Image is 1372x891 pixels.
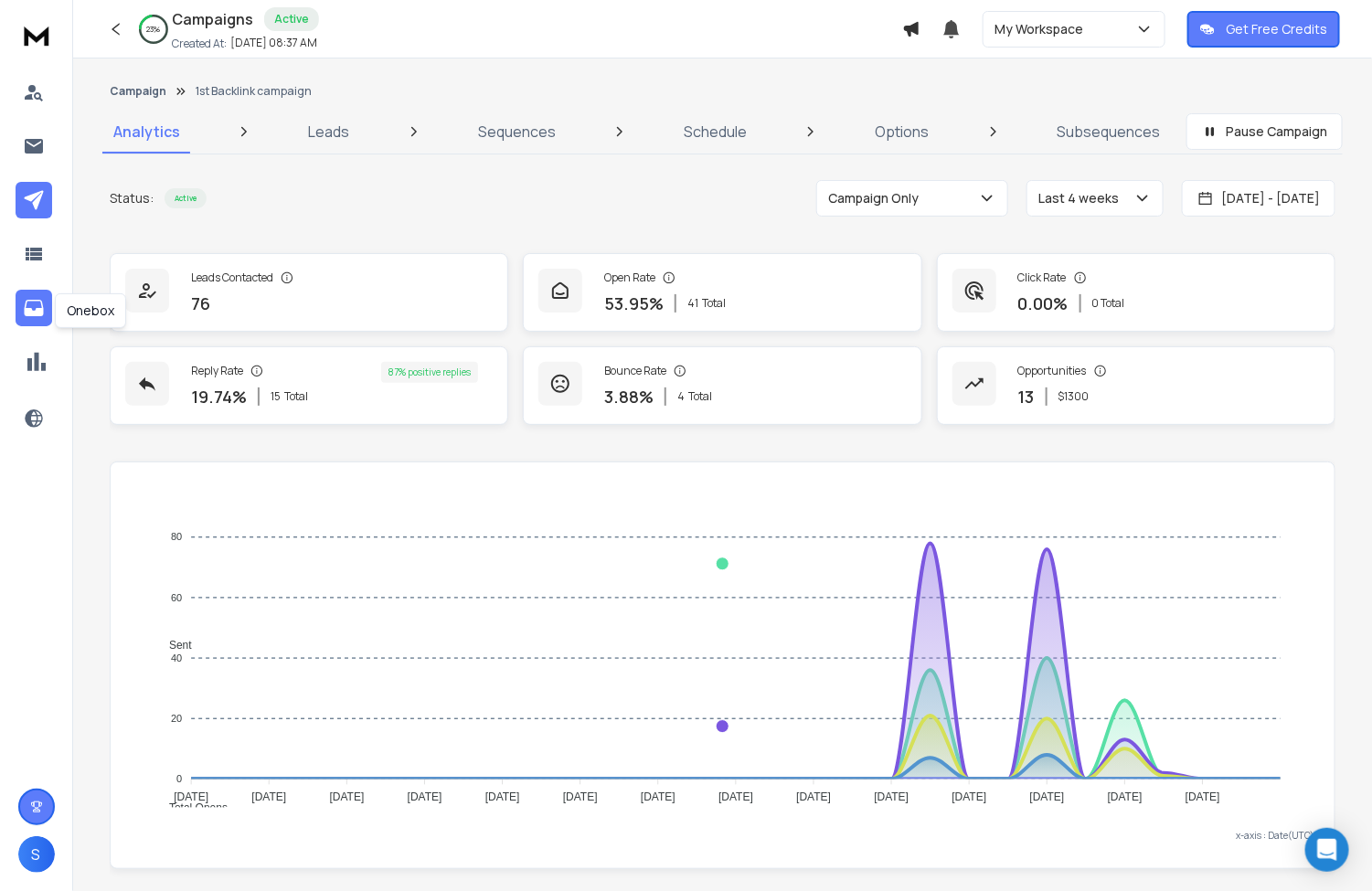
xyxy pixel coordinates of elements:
tspan: 20 [171,713,182,724]
button: Pause Campaign [1186,113,1343,150]
a: Schedule [673,110,758,154]
p: Created At: [172,37,227,51]
span: Sent [155,639,192,652]
div: Active [264,7,319,31]
span: Total [702,296,726,311]
tspan: 80 [171,532,182,543]
p: 1st Backlink campaign [196,84,312,99]
div: Open Intercom Messenger [1305,828,1349,872]
p: Bounce Rate [604,364,666,378]
img: logo [18,18,55,52]
tspan: [DATE] [1186,791,1220,804]
p: Open Rate [604,270,655,285]
p: [DATE] 08:37 AM [230,36,317,50]
tspan: 60 [171,592,182,603]
h1: Campaigns [172,8,253,30]
tspan: [DATE] [718,791,753,804]
a: Open Rate53.95%41Total [523,253,921,332]
p: 19.74 % [191,384,247,409]
tspan: [DATE] [563,791,598,804]
tspan: [DATE] [875,791,909,804]
span: Total [688,389,712,404]
p: 76 [191,291,210,316]
a: Leads [297,110,360,154]
tspan: [DATE] [485,791,520,804]
span: Total Opens [155,801,228,814]
p: $ 1300 [1058,389,1090,404]
tspan: 40 [171,652,182,663]
span: 15 [271,389,281,404]
button: S [18,836,55,873]
a: Analytics [102,110,191,154]
tspan: [DATE] [1108,791,1143,804]
p: Opportunities [1018,364,1087,378]
button: Get Free Credits [1187,11,1340,48]
span: Total [284,389,308,404]
p: 53.95 % [604,291,664,316]
tspan: [DATE] [408,791,442,804]
p: Campaign Only [828,189,926,207]
span: 41 [687,296,698,311]
a: Leads Contacted76 [110,253,508,332]
div: Onebox [55,293,126,328]
span: 4 [677,389,685,404]
a: Opportunities13$1300 [937,346,1335,425]
p: 0.00 % [1018,291,1069,316]
div: Active [165,188,207,208]
a: Options [865,110,941,154]
p: Leads Contacted [191,270,273,285]
p: Schedule [684,121,747,143]
a: Subsequences [1047,110,1172,154]
a: Sequences [467,110,567,154]
p: Leads [308,121,349,143]
tspan: [DATE] [1030,791,1065,804]
p: 3.88 % [604,384,654,409]
p: Status: [110,189,154,207]
p: Sequences [478,121,556,143]
p: 13 [1018,384,1035,409]
p: 23 % [147,24,161,35]
a: Click Rate0.00%0 Total [937,253,1335,332]
tspan: [DATE] [796,791,831,804]
tspan: [DATE] [251,791,286,804]
p: 0 Total [1092,296,1125,311]
p: Subsequences [1058,121,1161,143]
tspan: 0 [176,773,182,784]
tspan: [DATE] [174,791,208,804]
p: Click Rate [1018,270,1067,285]
p: Analytics [113,121,180,143]
p: Last 4 weeks [1038,189,1126,207]
tspan: [DATE] [641,791,675,804]
p: Options [876,121,930,143]
p: Get Free Credits [1226,20,1327,38]
p: Reply Rate [191,364,243,378]
tspan: [DATE] [952,791,987,804]
div: 87 % positive replies [381,362,478,383]
button: [DATE] - [DATE] [1182,180,1335,217]
button: Campaign [110,84,166,99]
p: x-axis : Date(UTC) [125,829,1320,843]
a: Bounce Rate3.88%4Total [523,346,921,425]
p: My Workspace [994,20,1090,38]
tspan: [DATE] [329,791,364,804]
a: Reply Rate19.74%15Total87% positive replies [110,346,508,425]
